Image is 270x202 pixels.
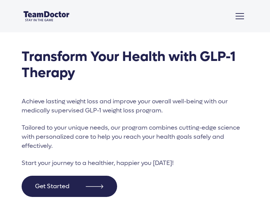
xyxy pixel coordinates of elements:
p: Tailored to your unique needs, our program combines cutting-edge ​science with personalized care ... [22,123,248,150]
a: Get Started [22,176,117,197]
button: Toggle navigation [231,11,248,21]
h1: Transform Your Health ​with GLP-1 Therapy [22,48,248,81]
p: Achieve lasting weight loss and improve your overall well-being with ​our medically supervised GL... [22,97,248,115]
p: Start your journey to a healthier, happier you [DATE]! [22,159,248,168]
